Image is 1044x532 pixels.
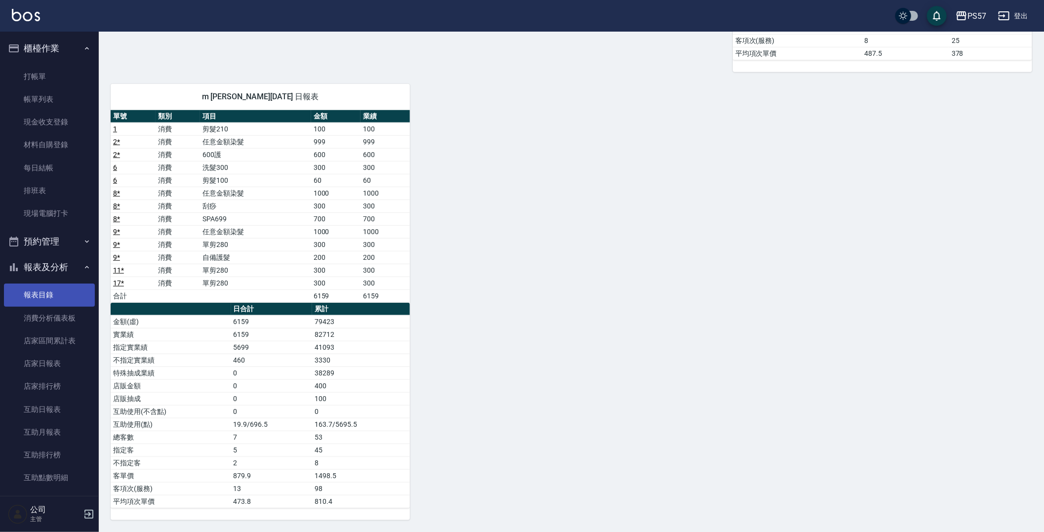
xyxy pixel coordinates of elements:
[361,174,410,187] td: 60
[312,469,410,482] td: 1498.5
[111,482,231,495] td: 客項次(服務)
[4,111,95,133] a: 現金收支登錄
[862,34,949,47] td: 8
[4,466,95,489] a: 互助點數明細
[4,88,95,111] a: 帳單列表
[4,329,95,352] a: 店家區間累計表
[156,238,201,251] td: 消費
[4,229,95,254] button: 預約管理
[862,47,949,60] td: 487.5
[200,174,311,187] td: 剪髮100
[231,392,313,405] td: 0
[361,187,410,200] td: 1000
[231,418,313,431] td: 19.9/696.5
[361,251,410,264] td: 200
[4,254,95,280] button: 報表及分析
[361,277,410,289] td: 300
[312,418,410,431] td: 163.7/5695.5
[312,367,410,379] td: 38289
[156,148,201,161] td: 消費
[4,133,95,156] a: 材料自購登錄
[111,289,156,302] td: 合計
[156,110,201,123] th: 類別
[156,264,201,277] td: 消費
[200,225,311,238] td: 任意金額染髮
[231,303,313,316] th: 日合計
[312,341,410,354] td: 41093
[200,123,311,135] td: 剪髮210
[111,379,231,392] td: 店販金額
[4,65,95,88] a: 打帳單
[231,431,313,444] td: 7
[200,251,311,264] td: 自備護髮
[312,379,410,392] td: 400
[4,157,95,179] a: 每日結帳
[156,161,201,174] td: 消費
[311,161,361,174] td: 300
[111,303,410,508] table: a dense table
[927,6,947,26] button: save
[311,238,361,251] td: 300
[312,431,410,444] td: 53
[952,6,990,26] button: PS57
[111,110,410,303] table: a dense table
[312,495,410,508] td: 810.4
[12,9,40,21] img: Logo
[156,212,201,225] td: 消費
[361,225,410,238] td: 1000
[111,431,231,444] td: 總客數
[4,398,95,421] a: 互助日報表
[111,444,231,456] td: 指定客
[8,504,28,524] img: Person
[312,405,410,418] td: 0
[156,187,201,200] td: 消費
[200,148,311,161] td: 600護
[311,225,361,238] td: 1000
[312,303,410,316] th: 累計
[200,110,311,123] th: 項目
[231,495,313,508] td: 473.8
[733,34,862,47] td: 客項次(服務)
[361,123,410,135] td: 100
[4,444,95,466] a: 互助排行榜
[111,354,231,367] td: 不指定實業績
[156,277,201,289] td: 消費
[200,264,311,277] td: 單剪280
[311,148,361,161] td: 600
[156,135,201,148] td: 消費
[311,200,361,212] td: 300
[994,7,1032,25] button: 登出
[231,315,313,328] td: 6159
[361,238,410,251] td: 300
[4,202,95,225] a: 現場電腦打卡
[200,238,311,251] td: 單剪280
[4,307,95,329] a: 消費分析儀表板
[113,164,117,171] a: 6
[113,176,117,184] a: 6
[311,251,361,264] td: 200
[200,200,311,212] td: 刮痧
[361,200,410,212] td: 300
[4,179,95,202] a: 排班表
[311,289,361,302] td: 6159
[30,515,80,524] p: 主管
[4,284,95,306] a: 報表目錄
[312,315,410,328] td: 79423
[311,174,361,187] td: 60
[231,482,313,495] td: 13
[156,123,201,135] td: 消費
[111,456,231,469] td: 不指定客
[113,125,117,133] a: 1
[733,47,862,60] td: 平均項次單價
[156,225,201,238] td: 消費
[4,421,95,444] a: 互助月報表
[4,490,95,512] a: 互助業績報表
[312,328,410,341] td: 82712
[231,367,313,379] td: 0
[311,110,361,123] th: 金額
[231,354,313,367] td: 460
[311,187,361,200] td: 1000
[156,174,201,187] td: 消費
[111,392,231,405] td: 店販抽成
[312,444,410,456] td: 45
